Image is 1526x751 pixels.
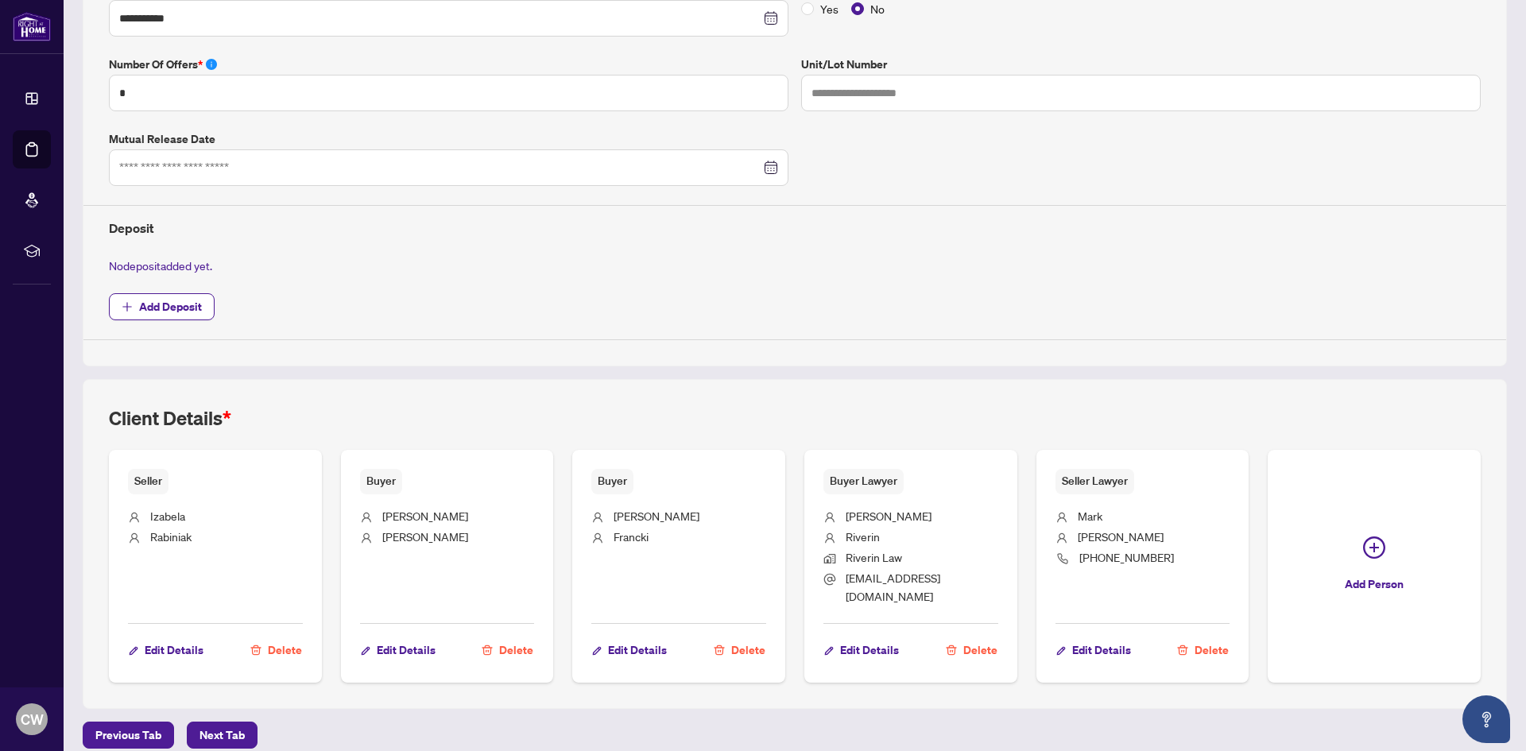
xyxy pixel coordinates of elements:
[250,637,303,664] button: Delete
[945,637,998,664] button: Delete
[801,56,1481,73] label: Unit/Lot Number
[109,258,212,273] span: No deposit added yet.
[1363,536,1385,559] span: plus-circle
[150,529,192,544] span: Rabiniak
[382,509,468,523] span: [PERSON_NAME]
[1055,637,1132,664] button: Edit Details
[145,637,203,663] span: Edit Details
[13,12,51,41] img: logo
[128,469,168,494] span: Seller
[109,405,231,431] h2: Client Details
[608,637,667,663] span: Edit Details
[823,637,900,664] button: Edit Details
[360,469,402,494] span: Buyer
[95,722,161,748] span: Previous Tab
[1079,550,1174,564] span: [PHONE_NUMBER]
[1268,450,1481,683] button: Add Person
[1072,637,1131,663] span: Edit Details
[591,637,668,664] button: Edit Details
[1195,637,1229,663] span: Delete
[122,301,133,312] span: plus
[360,637,436,664] button: Edit Details
[109,130,788,148] label: Mutual Release Date
[731,637,765,663] span: Delete
[499,637,533,663] span: Delete
[109,219,1481,238] h4: Deposit
[1078,509,1102,523] span: Mark
[109,56,788,73] label: Number of offers
[21,708,44,730] span: CW
[139,294,202,319] span: Add Deposit
[840,637,899,663] span: Edit Details
[199,722,245,748] span: Next Tab
[846,571,940,603] span: [EMAIL_ADDRESS][DOMAIN_NAME]
[1462,695,1510,743] button: Open asap
[377,637,436,663] span: Edit Details
[109,293,215,320] button: Add Deposit
[713,637,766,664] button: Delete
[481,637,534,664] button: Delete
[614,529,649,544] span: Francki
[268,637,302,663] span: Delete
[614,509,699,523] span: [PERSON_NAME]
[1345,571,1404,597] span: Add Person
[83,722,174,749] button: Previous Tab
[823,469,904,494] span: Buyer Lawyer
[150,509,185,523] span: Izabela
[963,637,997,663] span: Delete
[846,529,880,544] span: Riverin
[1078,529,1164,544] span: [PERSON_NAME]
[187,722,258,749] button: Next Tab
[1176,637,1230,664] button: Delete
[206,59,217,70] span: info-circle
[591,469,633,494] span: Buyer
[1055,469,1134,494] span: Seller Lawyer
[846,550,902,564] span: Riverin Law
[382,529,468,544] span: [PERSON_NAME]
[128,637,204,664] button: Edit Details
[846,509,931,523] span: [PERSON_NAME]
